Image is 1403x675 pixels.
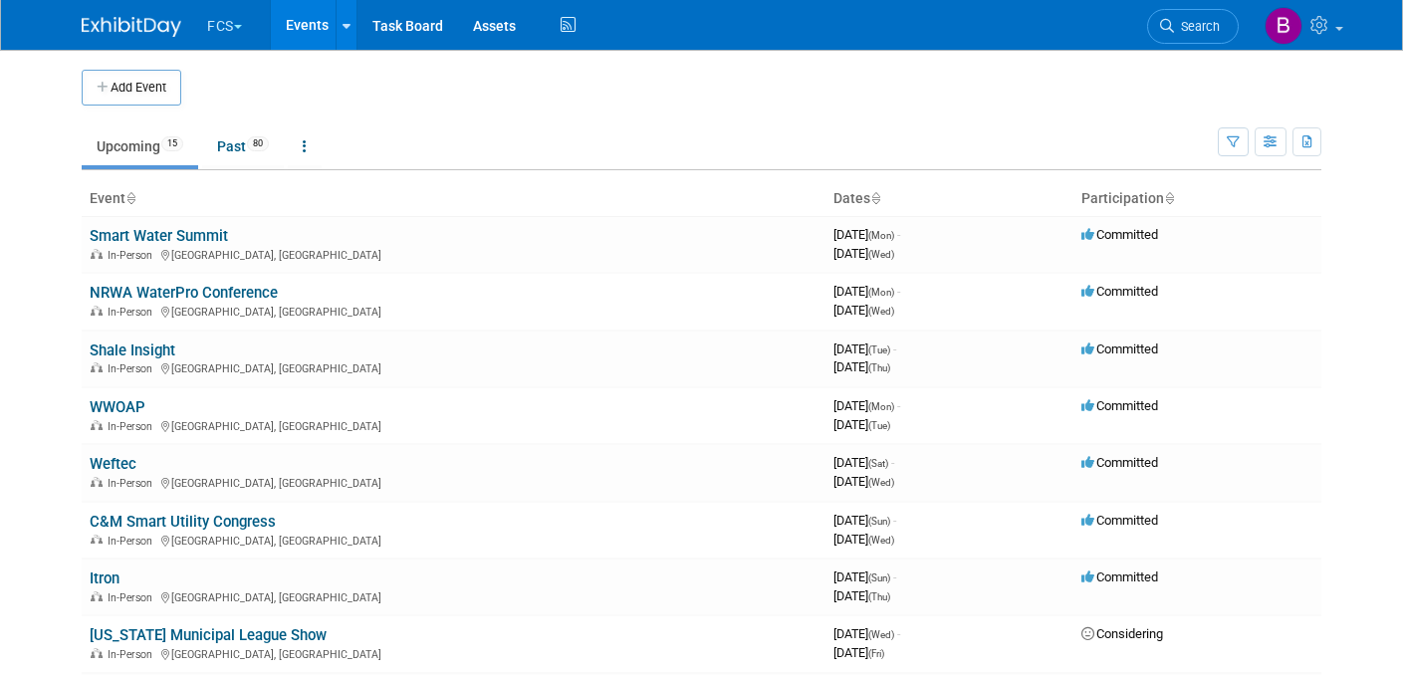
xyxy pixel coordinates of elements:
[247,136,269,151] span: 80
[90,569,119,587] a: Itron
[868,287,894,298] span: (Mon)
[833,284,900,299] span: [DATE]
[90,588,818,604] div: [GEOGRAPHIC_DATA], [GEOGRAPHIC_DATA]
[833,513,896,528] span: [DATE]
[90,359,818,375] div: [GEOGRAPHIC_DATA], [GEOGRAPHIC_DATA]
[108,420,158,433] span: In-Person
[897,398,900,413] span: -
[868,306,894,317] span: (Wed)
[833,303,894,318] span: [DATE]
[1081,284,1158,299] span: Committed
[1265,7,1302,45] img: Barb DeWyer
[90,645,818,661] div: [GEOGRAPHIC_DATA], [GEOGRAPHIC_DATA]
[90,513,276,531] a: C&M Smart Utility Congress
[833,227,900,242] span: [DATE]
[1081,626,1163,641] span: Considering
[82,17,181,37] img: ExhibitDay
[90,455,136,473] a: Weftec
[108,306,158,319] span: In-Person
[90,303,818,319] div: [GEOGRAPHIC_DATA], [GEOGRAPHIC_DATA]
[868,344,890,355] span: (Tue)
[1164,190,1174,206] a: Sort by Participation Type
[91,362,103,372] img: In-Person Event
[897,227,900,242] span: -
[1081,227,1158,242] span: Committed
[90,227,228,245] a: Smart Water Summit
[868,249,894,260] span: (Wed)
[868,572,890,583] span: (Sun)
[868,629,894,640] span: (Wed)
[833,569,896,584] span: [DATE]
[1073,182,1321,216] th: Participation
[868,535,894,546] span: (Wed)
[833,359,890,374] span: [DATE]
[868,648,884,659] span: (Fri)
[90,284,278,302] a: NRWA WaterPro Conference
[108,477,158,490] span: In-Person
[833,645,884,660] span: [DATE]
[833,588,890,603] span: [DATE]
[897,626,900,641] span: -
[91,648,103,658] img: In-Person Event
[893,513,896,528] span: -
[161,136,183,151] span: 15
[1081,398,1158,413] span: Committed
[91,249,103,259] img: In-Person Event
[870,190,880,206] a: Sort by Start Date
[868,477,894,488] span: (Wed)
[833,341,896,356] span: [DATE]
[90,532,818,548] div: [GEOGRAPHIC_DATA], [GEOGRAPHIC_DATA]
[90,417,818,433] div: [GEOGRAPHIC_DATA], [GEOGRAPHIC_DATA]
[833,398,900,413] span: [DATE]
[825,182,1073,216] th: Dates
[202,127,284,165] a: Past80
[868,591,890,602] span: (Thu)
[833,455,894,470] span: [DATE]
[82,127,198,165] a: Upcoming15
[90,246,818,262] div: [GEOGRAPHIC_DATA], [GEOGRAPHIC_DATA]
[82,70,181,106] button: Add Event
[868,362,890,373] span: (Thu)
[108,648,158,661] span: In-Person
[833,417,890,432] span: [DATE]
[868,401,894,412] span: (Mon)
[90,398,145,416] a: WWOAP
[108,591,158,604] span: In-Person
[1147,9,1239,44] a: Search
[125,190,135,206] a: Sort by Event Name
[893,341,896,356] span: -
[1174,19,1220,34] span: Search
[91,591,103,601] img: In-Person Event
[833,474,894,489] span: [DATE]
[1081,341,1158,356] span: Committed
[833,532,894,547] span: [DATE]
[90,626,327,644] a: [US_STATE] Municipal League Show
[1081,455,1158,470] span: Committed
[868,458,888,469] span: (Sat)
[108,535,158,548] span: In-Person
[90,474,818,490] div: [GEOGRAPHIC_DATA], [GEOGRAPHIC_DATA]
[90,341,175,359] a: Shale Insight
[108,249,158,262] span: In-Person
[897,284,900,299] span: -
[1081,513,1158,528] span: Committed
[91,535,103,545] img: In-Person Event
[82,182,825,216] th: Event
[1081,569,1158,584] span: Committed
[868,516,890,527] span: (Sun)
[91,420,103,430] img: In-Person Event
[891,455,894,470] span: -
[893,569,896,584] span: -
[833,246,894,261] span: [DATE]
[91,477,103,487] img: In-Person Event
[833,626,900,641] span: [DATE]
[91,306,103,316] img: In-Person Event
[868,230,894,241] span: (Mon)
[868,420,890,431] span: (Tue)
[108,362,158,375] span: In-Person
